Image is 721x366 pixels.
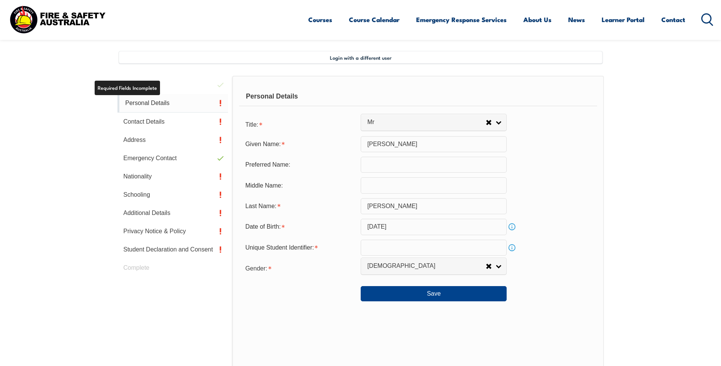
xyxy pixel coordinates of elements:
[507,242,517,253] a: Info
[245,265,267,272] span: Gender:
[239,199,361,213] div: Last Name is required.
[602,10,645,30] a: Learner Portal
[117,222,228,240] a: Privacy Notice & Policy
[349,10,399,30] a: Course Calendar
[239,87,597,106] div: Personal Details
[568,10,585,30] a: News
[245,121,258,128] span: Title:
[239,158,361,172] div: Preferred Name:
[239,260,361,275] div: Gender is required.
[239,178,361,193] div: Middle Name:
[367,118,486,126] span: Mr
[117,131,228,149] a: Address
[361,240,507,256] input: 10 Characters no 1, 0, O or I
[361,286,507,301] button: Save
[117,240,228,259] a: Student Declaration and Consent
[239,137,361,151] div: Given Name is required.
[117,204,228,222] a: Additional Details
[117,94,228,113] a: Personal Details
[117,186,228,204] a: Schooling
[239,116,361,132] div: Title is required.
[239,240,361,255] div: Unique Student Identifier is required.
[239,220,361,234] div: Date of Birth is required.
[507,221,517,232] a: Info
[308,10,332,30] a: Courses
[523,10,551,30] a: About Us
[117,167,228,186] a: Nationality
[361,219,507,235] input: Select Date...
[117,113,228,131] a: Contact Details
[117,149,228,167] a: Emergency Contact
[330,54,391,60] span: Login with a different user
[416,10,507,30] a: Emergency Response Services
[367,262,486,270] span: [DEMOGRAPHIC_DATA]
[661,10,685,30] a: Contact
